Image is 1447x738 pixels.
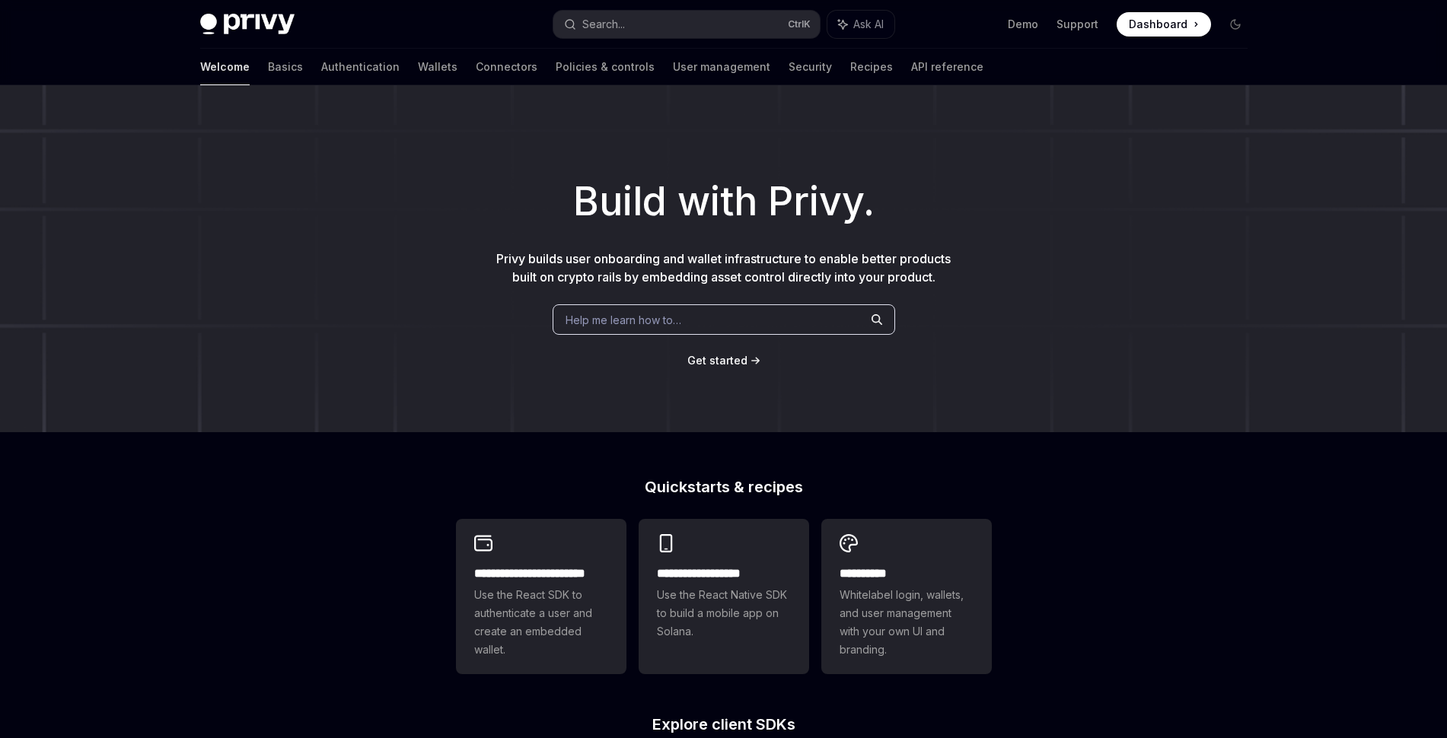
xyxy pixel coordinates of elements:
a: Security [789,49,832,85]
a: Demo [1008,17,1038,32]
a: User management [673,49,770,85]
h1: Build with Privy. [24,172,1423,231]
span: Use the React Native SDK to build a mobile app on Solana. [657,586,791,641]
a: Recipes [850,49,893,85]
span: Whitelabel login, wallets, and user management with your own UI and branding. [840,586,974,659]
a: Connectors [476,49,537,85]
a: Policies & controls [556,49,655,85]
span: Privy builds user onboarding and wallet infrastructure to enable better products built on crypto ... [496,251,951,285]
a: **** **** **** ***Use the React Native SDK to build a mobile app on Solana. [639,519,809,674]
a: Authentication [321,49,400,85]
a: Get started [687,353,747,368]
div: Search... [582,15,625,33]
a: Basics [268,49,303,85]
h2: Explore client SDKs [456,717,992,732]
h2: Quickstarts & recipes [456,479,992,495]
a: Welcome [200,49,250,85]
a: Wallets [418,49,457,85]
button: Search...CtrlK [553,11,820,38]
span: Use the React SDK to authenticate a user and create an embedded wallet. [474,586,608,659]
button: Toggle dark mode [1223,12,1248,37]
a: Support [1057,17,1098,32]
button: Ask AI [827,11,894,38]
a: API reference [911,49,983,85]
a: Dashboard [1117,12,1211,37]
span: Get started [687,354,747,367]
span: Dashboard [1129,17,1187,32]
a: **** *****Whitelabel login, wallets, and user management with your own UI and branding. [821,519,992,674]
span: Ask AI [853,17,884,32]
span: Ctrl K [788,18,811,30]
span: Help me learn how to… [566,312,681,328]
img: dark logo [200,14,295,35]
